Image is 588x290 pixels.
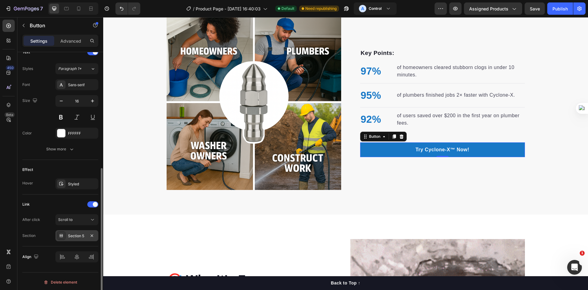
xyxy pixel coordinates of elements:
[68,131,97,136] div: FFFFFF
[22,130,32,136] div: Color
[525,2,545,15] button: Save
[294,95,421,110] p: of users saved over $200 in the first year on plumber fees.
[22,217,40,222] div: After click
[55,214,98,225] button: Scroll to
[257,125,422,140] a: Try Cyclone-X™ Now!
[530,6,540,11] span: Save
[22,180,33,186] div: Hover
[22,144,98,155] button: Show more
[58,217,73,222] span: Scroll to
[196,6,261,12] span: Product Page - [DATE] 16:40:03
[22,233,36,238] div: Section
[547,2,573,15] button: Publish
[22,253,40,261] div: Align
[30,22,82,29] p: Button
[228,263,257,269] div: Back to Top ↑
[552,6,568,12] div: Publish
[294,47,421,61] p: of homeowners cleared stubborn clogs in under 10 minutes.
[258,32,421,41] p: Key Points:
[68,82,97,88] div: Sans-serif
[464,2,522,15] button: Assigned Products
[5,112,15,117] div: Beta
[369,6,382,12] h3: Control
[68,233,86,239] div: Section 5
[22,97,39,105] div: Size
[567,260,582,275] iframe: Intercom live chat
[30,38,47,44] p: Settings
[580,251,585,256] span: 1
[193,6,194,12] span: /
[2,2,46,15] button: 7
[115,2,140,15] div: Undo/Redo
[469,6,508,12] span: Assigned Products
[22,167,33,172] div: Effect
[22,66,33,72] div: Styles
[43,279,77,286] div: Delete element
[103,17,588,290] iframe: Design area
[258,71,278,86] p: 95%
[354,2,397,15] button: AControl
[58,66,81,72] span: Paragraph 1*
[312,129,366,136] p: Try Cyclone-X™ Now!
[6,65,15,70] div: 450
[258,46,278,62] p: 97%
[40,5,43,12] p: 7
[60,38,81,44] p: Advanced
[305,6,337,11] span: Need republishing
[68,181,97,187] div: Styled
[265,117,278,122] div: Button
[22,202,30,207] div: Link
[22,82,30,87] div: Font
[294,74,412,82] p: of plumbers finished jobs 2× faster with Cyclone-X.
[361,6,364,12] p: A
[22,277,98,287] button: Delete element
[55,63,98,74] button: Paragraph 1*
[46,146,75,152] div: Show more
[22,49,30,55] div: Text
[258,95,278,110] p: 92%
[281,6,294,11] span: Default
[63,254,228,271] h2: 🎯 Who It’s For:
